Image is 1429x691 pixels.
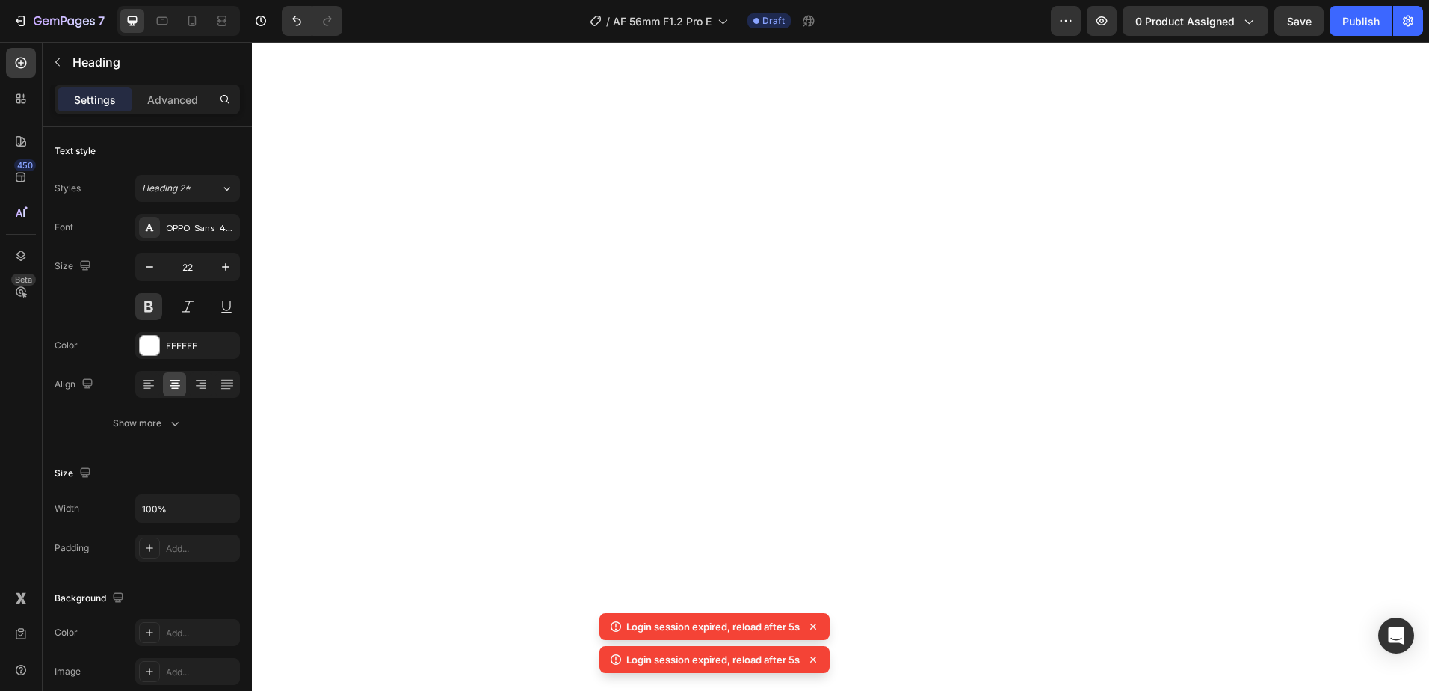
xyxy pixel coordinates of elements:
p: Login session expired, reload after 5s [626,619,800,634]
iframe: Design area [252,42,1429,691]
div: Add... [166,542,236,556]
button: Heading 2* [135,175,240,202]
button: Publish [1330,6,1392,36]
button: Save [1274,6,1324,36]
button: Show more [55,410,240,437]
button: 0 product assigned [1123,6,1268,36]
div: Padding [55,541,89,555]
button: 7 [6,6,111,36]
span: Draft [762,14,785,28]
p: Settings [74,92,116,108]
span: Heading 2* [142,182,191,195]
div: Publish [1342,13,1380,29]
span: 0 product assigned [1135,13,1235,29]
div: Font [55,221,73,234]
div: OPPO_Sans_40_ShopifyCurrency_subset [166,221,236,235]
p: Advanced [147,92,198,108]
div: Add... [166,666,236,679]
p: Heading [72,53,234,71]
div: Align [55,375,96,395]
div: FFFFFF [166,340,236,353]
input: Auto [136,495,239,522]
div: Size [55,257,94,277]
div: Styles [55,182,81,195]
div: Undo/Redo [282,6,342,36]
p: Login session expired, reload after 5s [626,652,800,667]
div: Beta [11,274,36,286]
div: Text style [55,144,96,158]
div: Color [55,626,78,639]
div: Size [55,464,94,484]
div: 450 [14,159,36,171]
div: Image [55,665,81,678]
span: AF 56mm F1.2 Pro E [613,13,712,29]
div: Width [55,502,79,515]
div: Color [55,339,78,352]
span: / [606,13,610,29]
div: Add... [166,627,236,640]
div: Background [55,589,127,609]
p: 7 [98,12,105,30]
span: Save [1287,15,1312,28]
div: Open Intercom Messenger [1378,618,1414,654]
div: Show more [113,416,182,431]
